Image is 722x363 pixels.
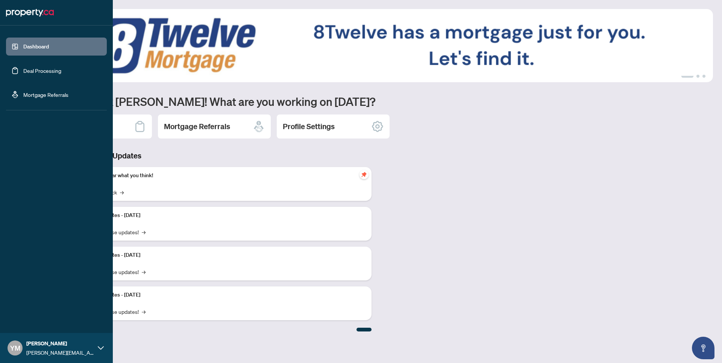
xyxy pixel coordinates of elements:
[359,170,369,179] span: pushpin
[79,251,366,259] p: Platform Updates - [DATE]
[26,348,94,357] span: [PERSON_NAME][EMAIL_ADDRESS][DOMAIN_NAME]
[26,339,94,348] span: [PERSON_NAME]
[79,211,366,220] p: Platform Updates - [DATE]
[142,307,146,316] span: →
[696,75,699,78] button: 2
[702,75,705,78] button: 3
[39,151,372,161] h3: Brokerage & Industry Updates
[120,188,124,196] span: →
[23,67,61,74] a: Deal Processing
[39,9,713,82] img: Slide 0
[692,337,714,359] button: Open asap
[681,75,693,78] button: 1
[142,228,146,236] span: →
[23,43,49,50] a: Dashboard
[6,7,54,19] img: logo
[10,343,20,353] span: YM
[23,91,68,98] a: Mortgage Referrals
[79,172,366,180] p: We want to hear what you think!
[142,268,146,276] span: →
[283,121,335,132] h2: Profile Settings
[79,291,366,299] p: Platform Updates - [DATE]
[39,94,713,108] h1: Welcome back [PERSON_NAME]! What are you working on [DATE]?
[164,121,230,132] h2: Mortgage Referrals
